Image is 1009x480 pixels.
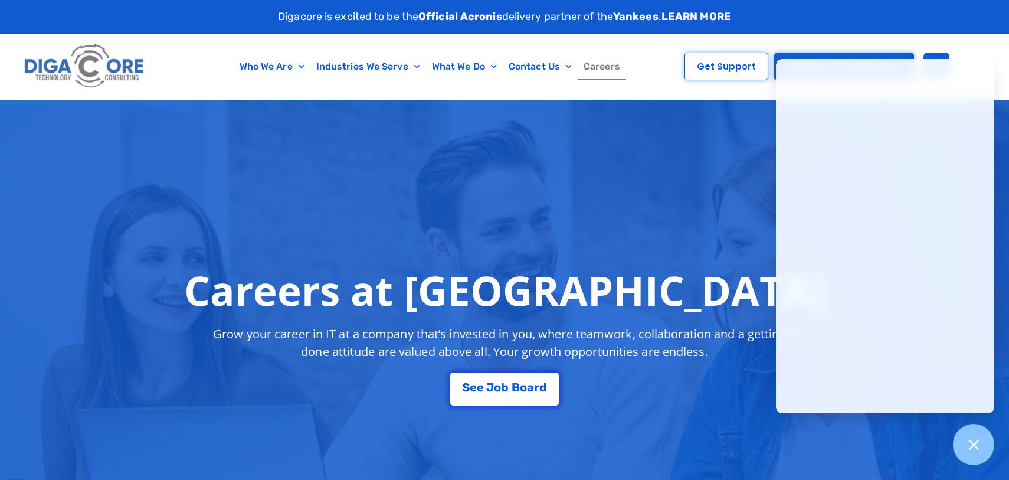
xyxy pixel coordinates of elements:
[512,381,520,393] span: B
[470,381,477,393] span: e
[418,10,502,23] strong: Official Acronis
[494,381,501,393] span: o
[774,53,914,80] a: Pricing & IT Assessment
[486,381,494,393] span: J
[527,381,534,393] span: a
[697,62,756,71] span: Get Support
[578,53,626,80] a: Careers
[184,266,825,314] h1: Careers at [GEOGRAPHIC_DATA]
[501,381,509,393] span: b
[21,40,149,93] img: Digacore logo 1
[503,53,578,80] a: Contact Us
[613,10,659,23] strong: Yankees
[534,381,539,393] span: r
[776,59,994,413] iframe: Chatgenie Messenger
[684,53,768,80] a: Get Support
[310,53,426,80] a: Industries We Serve
[426,53,503,80] a: What We Do
[200,53,659,80] nav: Menu
[661,10,731,23] a: LEARN MORE
[477,381,484,393] span: e
[462,381,470,393] span: S
[520,381,527,393] span: o
[450,373,559,406] a: See Job Board
[278,9,731,25] p: Digacore is excited to be the delivery partner of the .
[234,53,310,80] a: Who We Are
[539,381,547,393] span: d
[202,325,807,361] p: Grow your career in IT at a company that’s invested in you, where teamwork, collaboration and a g...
